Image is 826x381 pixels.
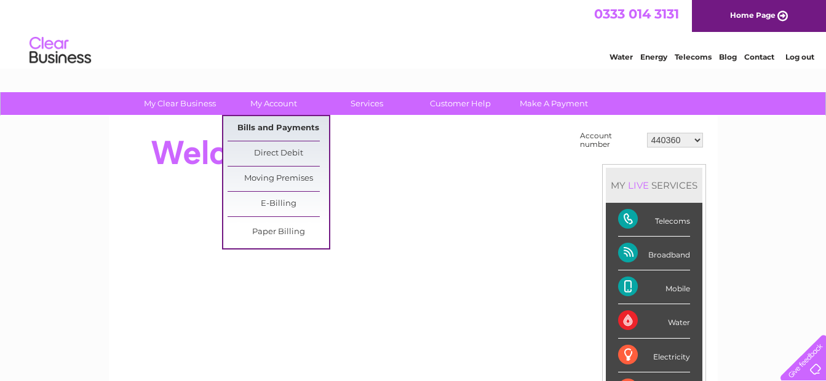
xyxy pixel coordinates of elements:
[129,92,231,115] a: My Clear Business
[640,52,667,61] a: Energy
[618,203,690,237] div: Telecoms
[618,339,690,372] div: Electricity
[228,220,329,245] a: Paper Billing
[618,304,690,338] div: Water
[316,92,418,115] a: Services
[606,168,702,203] div: MY SERVICES
[618,270,690,304] div: Mobile
[228,141,329,166] a: Direct Debit
[123,7,704,60] div: Clear Business is a trading name of Verastar Limited (registered in [GEOGRAPHIC_DATA] No. 3667643...
[744,52,774,61] a: Contact
[29,32,92,69] img: logo.png
[610,52,633,61] a: Water
[618,237,690,270] div: Broadband
[410,92,511,115] a: Customer Help
[675,52,712,61] a: Telecoms
[223,92,324,115] a: My Account
[228,192,329,216] a: E-Billing
[719,52,737,61] a: Blog
[594,6,679,22] a: 0333 014 3131
[625,179,651,191] div: LIVE
[228,116,329,141] a: Bills and Payments
[503,92,605,115] a: Make A Payment
[228,167,329,191] a: Moving Premises
[577,128,644,152] td: Account number
[785,52,814,61] a: Log out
